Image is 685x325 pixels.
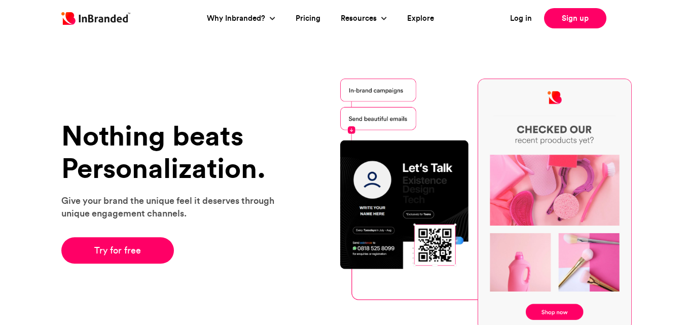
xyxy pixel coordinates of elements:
a: Pricing [296,13,320,24]
a: Sign up [544,8,606,28]
img: Inbranded [61,12,130,25]
h1: Nothing beats Personalization. [61,120,287,184]
a: Try for free [61,237,174,264]
p: Give your brand the unique feel it deserves through unique engagement channels. [61,194,287,220]
a: Why Inbranded? [207,13,268,24]
a: Explore [407,13,434,24]
a: Log in [510,13,532,24]
a: Resources [341,13,379,24]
